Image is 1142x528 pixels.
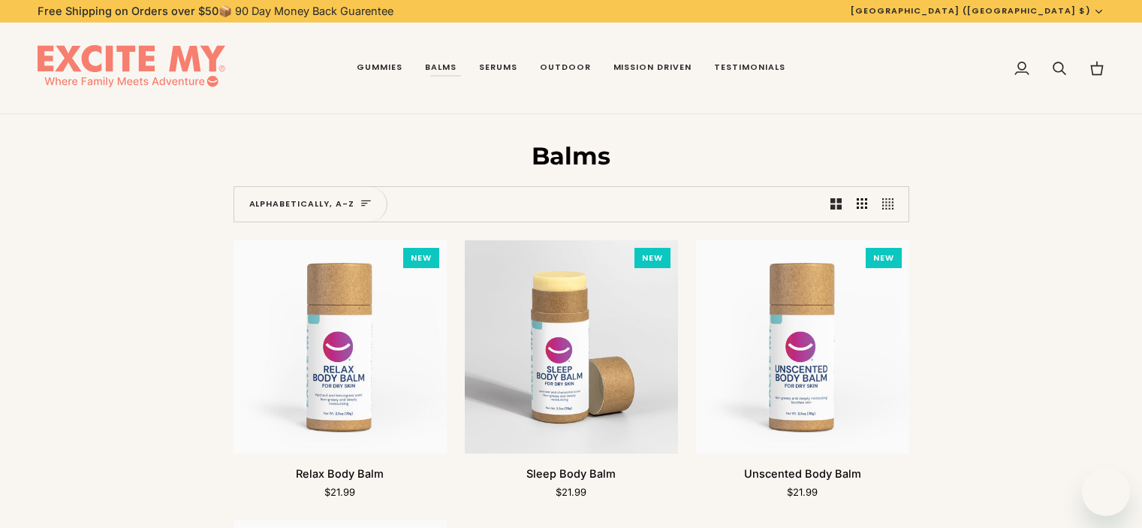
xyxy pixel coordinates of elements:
[744,466,861,482] p: Unscented Body Balm
[234,187,388,222] button: Sort
[823,187,849,222] button: Show 2 products per row
[38,3,393,20] p: 📦 90 Day Money Back Guarentee
[540,62,591,74] span: Outdoor
[696,460,909,500] a: Unscented Body Balm
[703,23,797,114] a: Testimonials
[249,198,355,211] span: Alphabetically, A-Z
[465,240,678,454] product-grid-item-variant: Default Title
[234,141,909,171] h1: Balms
[234,460,447,500] a: Relax Body Balm
[556,486,586,498] span: $21.99
[465,240,678,500] product-grid-item: Sleep Body Balm
[634,248,670,269] div: NEW
[526,466,616,482] p: Sleep Body Balm
[696,240,909,500] product-grid-item: Unscented Body Balm
[234,240,447,500] product-grid-item: Relax Body Balm
[602,23,704,114] a: Mission Driven
[613,62,692,74] span: Mission Driven
[479,62,517,74] span: Serums
[465,240,678,454] a: Sleep Body Balm
[849,187,875,222] button: Show 3 products per row
[839,5,1116,17] button: [GEOGRAPHIC_DATA] ([GEOGRAPHIC_DATA] $)
[529,23,602,114] a: Outdoor
[38,45,225,92] img: EXCITE MY®
[1082,468,1130,516] iframe: 启动消息传送窗口的按钮
[357,62,402,74] span: Gummies
[324,486,355,498] span: $21.99
[234,240,447,454] product-grid-item-variant: Default Title
[696,240,909,454] product-grid-item-variant: Default Title
[465,460,678,500] a: Sleep Body Balm
[403,248,439,269] div: NEW
[787,486,818,498] span: $21.99
[468,23,529,114] a: Serums
[38,5,218,17] strong: Free Shipping on Orders over $50
[345,23,414,114] a: Gummies
[875,187,908,222] button: Show 4 products per row
[425,62,456,74] span: Balms
[296,466,384,482] p: Relax Body Balm
[696,240,909,454] a: Unscented Body Balm
[714,62,785,74] span: Testimonials
[866,248,902,269] div: NEW
[414,23,468,114] a: Balms
[234,240,447,454] a: Relax Body Balm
